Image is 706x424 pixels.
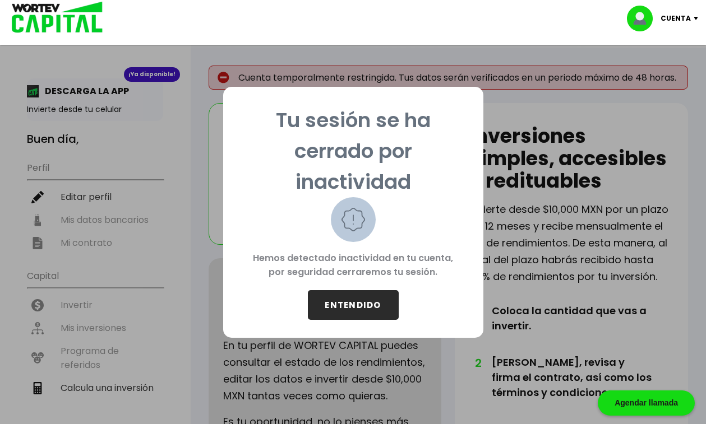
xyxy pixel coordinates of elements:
p: Hemos detectado inactividad en tu cuenta, por seguridad cerraremos tu sesión. [241,242,465,290]
img: warning [331,197,376,242]
img: icon-down [691,17,706,20]
p: Cuenta [661,10,691,27]
button: ENTENDIDO [308,290,399,320]
img: profile-image [627,6,661,31]
p: Tu sesión se ha cerrado por inactividad [241,105,465,197]
div: Agendar llamada [598,390,695,416]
